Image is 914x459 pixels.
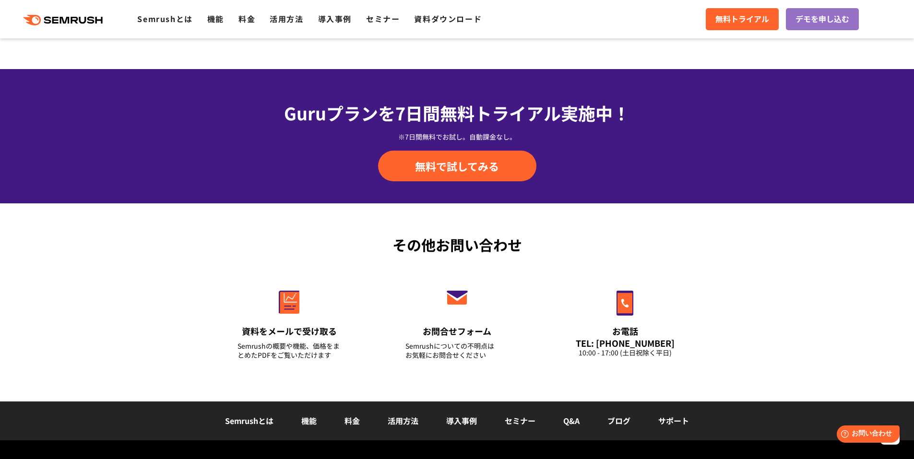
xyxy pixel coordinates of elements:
div: Semrushについての不明点は お気軽にお問合せください [405,341,509,360]
span: 無料で試してみる [415,159,499,173]
span: デモを申し込む [795,13,849,25]
div: Guruプランを7日間 [205,100,709,126]
div: 資料をメールで受け取る [237,325,341,337]
div: お問合せフォーム [405,325,509,337]
a: 活用方法 [270,13,303,24]
div: 10:00 - 17:00 (土日祝除く平日) [573,348,677,357]
div: その他お問い合わせ [205,234,709,256]
a: 無料トライアル [706,8,779,30]
a: 活用方法 [388,415,418,426]
a: 機能 [301,415,317,426]
a: 料金 [344,415,360,426]
a: セミナー [505,415,535,426]
a: サポート [658,415,689,426]
iframe: Help widget launcher [829,422,903,448]
a: お問合せフォーム Semrushについての不明点はお気軽にお問合せください [385,270,529,372]
span: 無料トライアル [715,13,769,25]
a: Q&A [563,415,580,426]
a: 無料で試してみる [378,151,536,181]
div: お電話 [573,325,677,337]
a: 機能 [207,13,224,24]
div: TEL: [PHONE_NUMBER] [573,338,677,348]
a: Semrushとは [225,415,273,426]
div: Semrushの概要や機能、価格をまとめたPDFをご覧いただけます [237,341,341,360]
a: Semrushとは [137,13,192,24]
a: 資料をメールで受け取る Semrushの概要や機能、価格をまとめたPDFをご覧いただけます [217,270,361,372]
a: 導入事例 [446,415,477,426]
a: セミナー [366,13,400,24]
div: ※7日間無料でお試し。自動課金なし。 [205,132,709,141]
a: 資料ダウンロード [414,13,482,24]
a: 導入事例 [318,13,352,24]
span: 無料トライアル実施中！ [440,100,630,125]
a: デモを申し込む [786,8,859,30]
a: ブログ [607,415,630,426]
a: 料金 [238,13,255,24]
